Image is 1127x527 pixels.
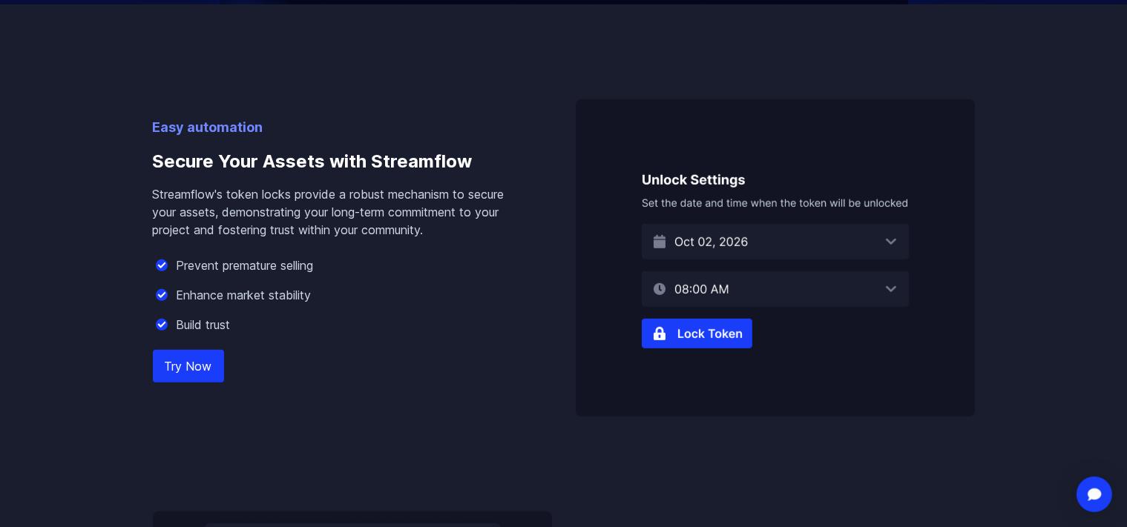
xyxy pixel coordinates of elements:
p: Enhance market stability [177,286,312,304]
img: Secure Your Assets with Streamflow [576,99,975,417]
p: Build trust [177,316,231,334]
a: Try Now [153,350,224,382]
p: Easy automation [153,117,528,138]
h3: Secure Your Assets with Streamflow [153,138,528,185]
div: Open Intercom Messenger [1077,477,1112,512]
p: Prevent premature selling [177,256,314,274]
p: Streamflow's token locks provide a robust mechanism to secure your assets, demonstrating your lon... [153,185,528,239]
